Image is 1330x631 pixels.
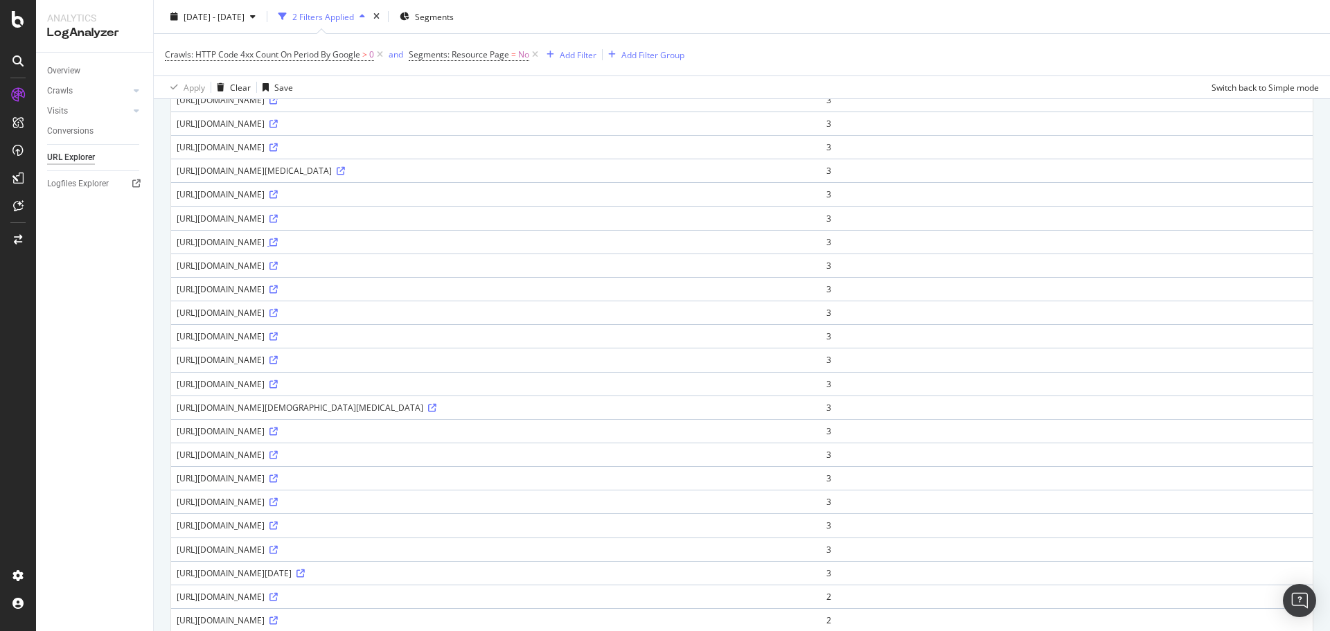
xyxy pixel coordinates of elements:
div: [URL][DOMAIN_NAME] [177,118,815,130]
td: 3 [821,206,1313,230]
td: 3 [821,466,1313,490]
div: [URL][DOMAIN_NAME] [177,425,815,437]
div: [URL][DOMAIN_NAME] [177,283,815,295]
div: LogAnalyzer [47,25,142,41]
button: Segments [394,6,459,28]
div: Overview [47,64,80,78]
a: Visits [47,104,130,118]
div: Conversions [47,124,94,139]
td: 3 [821,372,1313,396]
div: [URL][DOMAIN_NAME] [177,591,815,603]
td: 3 [821,254,1313,277]
div: Add Filter Group [621,48,684,60]
div: 2 Filters Applied [292,10,354,22]
div: Logfiles Explorer [47,177,109,191]
span: > [362,48,367,60]
div: URL Explorer [47,150,95,165]
a: Logfiles Explorer [47,177,143,191]
div: Crawls [47,84,73,98]
div: [URL][DOMAIN_NAME] [177,236,815,248]
td: 3 [821,537,1313,561]
td: 3 [821,135,1313,159]
a: Overview [47,64,143,78]
div: times [371,10,382,24]
div: and [389,48,403,60]
span: Segments [415,10,454,22]
div: [URL][DOMAIN_NAME] [177,544,815,556]
span: Segments: Resource Page [409,48,509,60]
div: [URL][DOMAIN_NAME] [177,378,815,390]
div: [URL][DOMAIN_NAME][MEDICAL_DATA] [177,165,815,177]
td: 3 [821,301,1313,324]
div: [URL][DOMAIN_NAME] [177,472,815,484]
div: [URL][DOMAIN_NAME] [177,449,815,461]
button: [DATE] - [DATE] [165,6,261,28]
div: [URL][DOMAIN_NAME] [177,260,815,272]
td: 3 [821,513,1313,537]
td: 3 [821,277,1313,301]
span: [DATE] - [DATE] [184,10,245,22]
button: Add Filter Group [603,46,684,63]
div: Save [274,81,293,93]
button: Switch back to Simple mode [1206,76,1319,98]
button: 2 Filters Applied [273,6,371,28]
div: [URL][DOMAIN_NAME][DATE] [177,567,815,579]
td: 3 [821,112,1313,135]
td: 3 [821,561,1313,585]
div: [URL][DOMAIN_NAME] [177,307,815,319]
td: 3 [821,230,1313,254]
button: Add Filter [541,46,596,63]
td: 3 [821,443,1313,466]
td: 3 [821,396,1313,419]
div: [URL][DOMAIN_NAME] [177,188,815,200]
td: 3 [821,324,1313,348]
div: [URL][DOMAIN_NAME] [177,354,815,366]
a: Crawls [47,84,130,98]
td: 3 [821,88,1313,112]
span: = [511,48,516,60]
td: 3 [821,348,1313,371]
div: [URL][DOMAIN_NAME] [177,614,815,626]
div: Add Filter [560,48,596,60]
td: 3 [821,159,1313,182]
span: 0 [369,45,374,64]
button: Clear [211,76,251,98]
span: No [518,45,529,64]
span: Crawls: HTTP Code 4xx Count On Period By Google [165,48,360,60]
div: [URL][DOMAIN_NAME] [177,141,815,153]
td: 2 [821,585,1313,608]
div: Apply [184,81,205,93]
div: [URL][DOMAIN_NAME] [177,519,815,531]
a: Conversions [47,124,143,139]
div: [URL][DOMAIN_NAME] [177,330,815,342]
td: 3 [821,419,1313,443]
div: [URL][DOMAIN_NAME] [177,496,815,508]
td: 3 [821,490,1313,513]
button: and [389,48,403,61]
td: 3 [821,182,1313,206]
div: [URL][DOMAIN_NAME][DEMOGRAPHIC_DATA][MEDICAL_DATA] [177,402,815,414]
button: Save [257,76,293,98]
div: Analytics [47,11,142,25]
div: Switch back to Simple mode [1212,81,1319,93]
div: Open Intercom Messenger [1283,584,1316,617]
a: URL Explorer [47,150,143,165]
div: Clear [230,81,251,93]
div: [URL][DOMAIN_NAME] [177,213,815,224]
div: [URL][DOMAIN_NAME] [177,94,815,106]
button: Apply [165,76,205,98]
div: Visits [47,104,68,118]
